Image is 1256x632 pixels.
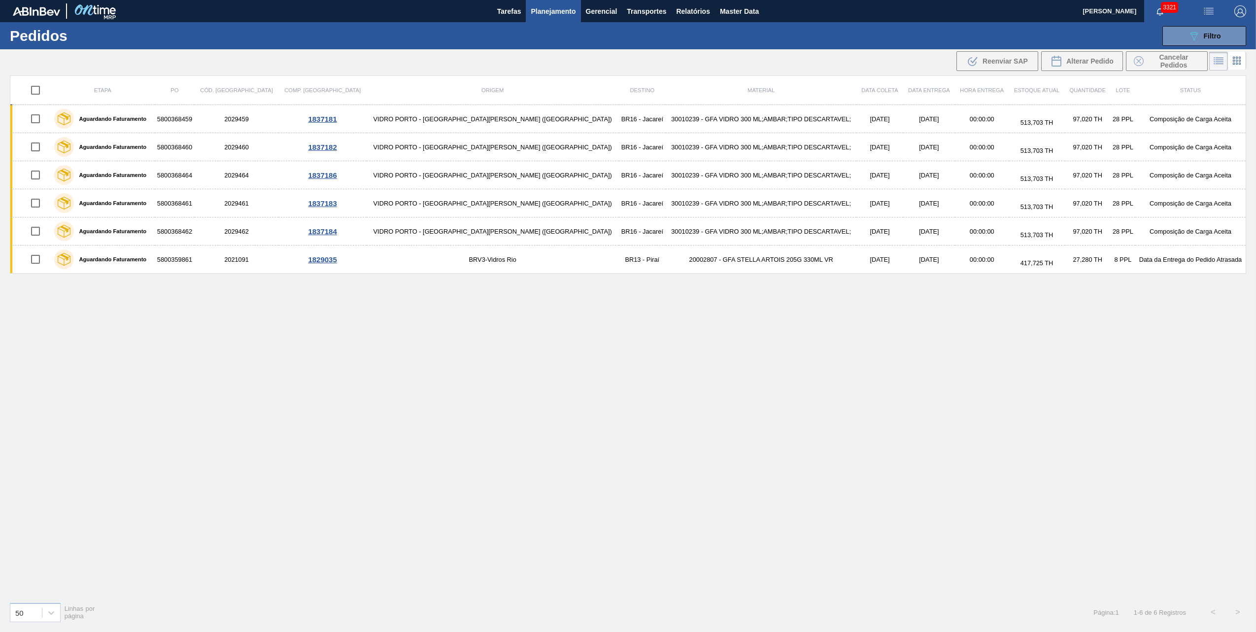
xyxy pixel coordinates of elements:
span: 417,725 TH [1020,259,1053,267]
td: [DATE] [856,133,903,161]
span: Master Data [720,5,759,17]
td: [DATE] [903,217,955,246]
span: 3321 [1161,2,1178,13]
td: [DATE] [856,189,903,217]
td: 97,020 TH [1065,161,1111,189]
a: Aguardando Faturamento58003684602029460VIDRO PORTO - [GEOGRAPHIC_DATA][PERSON_NAME] ([GEOGRAPHIC_... [10,133,1246,161]
div: 1837181 [280,115,365,123]
td: 28 PPL [1111,105,1135,133]
td: 5800368461 [155,189,195,217]
td: 00:00:00 [955,133,1009,161]
td: [DATE] [903,105,955,133]
td: BR16 - Jacareí [619,189,666,217]
td: [DATE] [856,161,903,189]
div: 1837183 [280,199,365,208]
td: 00:00:00 [955,246,1009,274]
td: 00:00:00 [955,161,1009,189]
td: Composição de Carga Aceita [1135,217,1246,246]
td: Data da Entrega do Pedido Atrasada [1135,246,1246,274]
td: 30010239 - GFA VIDRO 300 ML;AMBAR;TIPO DESCARTAVEL; [666,189,856,217]
img: TNhmsLtSVTkK8tSr43FrP2fwEKptu5GPRR3wAAAABJRU5ErkJggg== [13,7,60,16]
button: Notificações [1144,4,1176,18]
span: Planejamento [531,5,576,17]
td: 2029461 [195,189,279,217]
td: 97,020 TH [1065,189,1111,217]
td: 00:00:00 [955,217,1009,246]
td: Composição de Carga Aceita [1135,161,1246,189]
span: Cód. [GEOGRAPHIC_DATA] [200,87,273,93]
td: 20002807 - GFA STELLA ARTOIS 205G 330ML VR [666,246,856,274]
span: Quantidade [1070,87,1106,93]
button: Filtro [1162,26,1246,46]
span: Data coleta [861,87,898,93]
td: BRV3-Vidros Rio [367,246,619,274]
div: Cancelar Pedidos em Massa [1126,51,1208,71]
td: 2021091 [195,246,279,274]
button: < [1201,600,1225,625]
td: 30010239 - GFA VIDRO 300 ML;AMBAR;TIPO DESCARTAVEL; [666,105,856,133]
td: [DATE] [856,217,903,246]
span: Lote [1116,87,1130,93]
span: Comp. [GEOGRAPHIC_DATA] [284,87,361,93]
label: Aguardando Faturamento [74,144,146,150]
span: Transportes [627,5,666,17]
td: 00:00:00 [955,105,1009,133]
td: [DATE] [856,105,903,133]
td: 8 PPL [1111,246,1135,274]
span: 1 - 6 de 6 Registros [1134,609,1186,616]
td: BR13 - Piraí [619,246,666,274]
a: Aguardando Faturamento58003684612029461VIDRO PORTO - [GEOGRAPHIC_DATA][PERSON_NAME] ([GEOGRAPHIC_... [10,189,1246,217]
td: [DATE] [856,246,903,274]
span: Página : 1 [1093,609,1119,616]
a: Aguardando Faturamento58003684592029459VIDRO PORTO - [GEOGRAPHIC_DATA][PERSON_NAME] ([GEOGRAPHIC_... [10,105,1246,133]
img: Logout [1234,5,1246,17]
td: Composição de Carga Aceita [1135,105,1246,133]
td: Composição de Carga Aceita [1135,189,1246,217]
td: 5800368460 [155,133,195,161]
span: Etapa [94,87,111,93]
label: Aguardando Faturamento [74,200,146,206]
div: Alterar Pedido [1041,51,1123,71]
button: Reenviar SAP [956,51,1038,71]
label: Aguardando Faturamento [74,116,146,122]
span: Relatórios [676,5,710,17]
td: 2029464 [195,161,279,189]
span: Status [1180,87,1201,93]
td: [DATE] [903,246,955,274]
td: 28 PPL [1111,217,1135,246]
span: 513,703 TH [1020,203,1053,211]
td: 28 PPL [1111,161,1135,189]
a: Aguardando Faturamento58003684642029464VIDRO PORTO - [GEOGRAPHIC_DATA][PERSON_NAME] ([GEOGRAPHIC_... [10,161,1246,189]
td: 2029462 [195,217,279,246]
span: 513,703 TH [1020,175,1053,182]
td: VIDRO PORTO - [GEOGRAPHIC_DATA][PERSON_NAME] ([GEOGRAPHIC_DATA]) [367,189,619,217]
td: [DATE] [903,133,955,161]
a: Aguardando Faturamento58003598612021091BRV3-Vidros RioBR13 - Piraí20002807 - GFA STELLA ARTOIS 20... [10,246,1246,274]
span: Destino [630,87,654,93]
span: Filtro [1204,32,1221,40]
td: BR16 - Jacareí [619,133,666,161]
td: 5800368462 [155,217,195,246]
td: VIDRO PORTO - [GEOGRAPHIC_DATA][PERSON_NAME] ([GEOGRAPHIC_DATA]) [367,217,619,246]
a: Aguardando Faturamento58003684622029462VIDRO PORTO - [GEOGRAPHIC_DATA][PERSON_NAME] ([GEOGRAPHIC_... [10,217,1246,246]
h1: Pedidos [10,30,163,41]
span: Alterar Pedido [1066,57,1114,65]
div: 1837182 [280,143,365,151]
td: 5800368464 [155,161,195,189]
button: > [1225,600,1250,625]
td: 00:00:00 [955,189,1009,217]
td: 97,020 TH [1065,105,1111,133]
span: Origem [481,87,504,93]
td: BR16 - Jacareí [619,161,666,189]
td: BR16 - Jacareí [619,105,666,133]
span: Hora Entrega [960,87,1004,93]
span: PO [170,87,178,93]
span: Material [747,87,775,93]
div: 1837184 [280,227,365,236]
div: 50 [15,608,24,617]
td: 30010239 - GFA VIDRO 300 ML;AMBAR;TIPO DESCARTAVEL; [666,133,856,161]
td: BR16 - Jacareí [619,217,666,246]
td: 97,020 TH [1065,217,1111,246]
td: 2029459 [195,105,279,133]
